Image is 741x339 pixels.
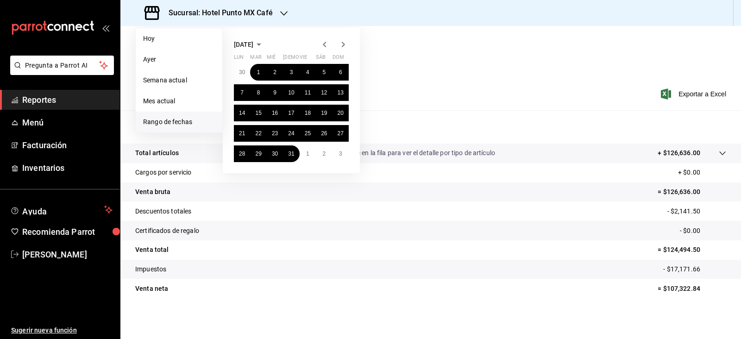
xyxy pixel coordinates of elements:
button: 30 de junio de 2025 [234,64,250,81]
abbr: sábado [316,54,326,64]
p: Resumen [135,121,726,132]
button: 18 de julio de 2025 [300,105,316,121]
span: Semana actual [143,75,215,85]
abbr: miércoles [267,54,276,64]
a: Pregunta a Parrot AI [6,67,114,77]
p: Impuestos [135,264,166,274]
p: - $2,141.50 [667,207,726,216]
span: Hoy [143,34,215,44]
button: 31 de julio de 2025 [283,145,299,162]
button: 30 de julio de 2025 [267,145,283,162]
span: Sugerir nueva función [11,326,113,335]
button: 3 de agosto de 2025 [333,145,349,162]
abbr: 28 de julio de 2025 [239,151,245,157]
button: 28 de julio de 2025 [234,145,250,162]
abbr: 3 de agosto de 2025 [339,151,342,157]
abbr: 16 de julio de 2025 [272,110,278,116]
button: 14 de julio de 2025 [234,105,250,121]
span: Ayuda [22,204,100,215]
abbr: 8 de julio de 2025 [257,89,260,96]
p: = $124,494.50 [658,245,726,255]
p: + $0.00 [678,168,726,177]
p: Venta neta [135,284,168,294]
abbr: 20 de julio de 2025 [338,110,344,116]
button: 15 de julio de 2025 [250,105,266,121]
abbr: 13 de julio de 2025 [338,89,344,96]
span: [DATE] [234,41,253,48]
abbr: 2 de agosto de 2025 [322,151,326,157]
button: 20 de julio de 2025 [333,105,349,121]
p: = $107,322.84 [658,284,726,294]
p: Certificados de regalo [135,226,199,236]
button: 4 de julio de 2025 [300,64,316,81]
p: - $0.00 [680,226,726,236]
button: Exportar a Excel [663,88,726,100]
p: Venta total [135,245,169,255]
span: [PERSON_NAME] [22,248,113,261]
button: 23 de julio de 2025 [267,125,283,142]
abbr: domingo [333,54,344,64]
button: 25 de julio de 2025 [300,125,316,142]
span: Inventarios [22,162,113,174]
abbr: 5 de julio de 2025 [322,69,326,75]
abbr: jueves [283,54,338,64]
button: 6 de julio de 2025 [333,64,349,81]
abbr: 30 de julio de 2025 [272,151,278,157]
button: Pregunta a Parrot AI [10,56,114,75]
span: Ayer [143,55,215,64]
span: Mes actual [143,96,215,106]
button: 1 de julio de 2025 [250,64,266,81]
abbr: 9 de julio de 2025 [273,89,276,96]
abbr: 1 de julio de 2025 [257,69,260,75]
abbr: 6 de julio de 2025 [339,69,342,75]
abbr: 23 de julio de 2025 [272,130,278,137]
abbr: 30 de junio de 2025 [239,69,245,75]
button: 27 de julio de 2025 [333,125,349,142]
button: 7 de julio de 2025 [234,84,250,101]
button: 26 de julio de 2025 [316,125,332,142]
button: 13 de julio de 2025 [333,84,349,101]
abbr: 18 de julio de 2025 [305,110,311,116]
p: + $126,636.00 [658,148,700,158]
abbr: 31 de julio de 2025 [288,151,294,157]
abbr: 29 de julio de 2025 [255,151,261,157]
abbr: viernes [300,54,307,64]
p: Da clic en la fila para ver el detalle por tipo de artículo [341,148,495,158]
span: Recomienda Parrot [22,226,113,238]
span: Pregunta a Parrot AI [25,61,100,70]
button: open_drawer_menu [102,24,109,31]
p: = $126,636.00 [658,187,726,197]
button: 29 de julio de 2025 [250,145,266,162]
abbr: 12 de julio de 2025 [321,89,327,96]
button: 2 de agosto de 2025 [316,145,332,162]
button: 11 de julio de 2025 [300,84,316,101]
button: 21 de julio de 2025 [234,125,250,142]
span: Rango de fechas [143,117,215,127]
abbr: 15 de julio de 2025 [255,110,261,116]
button: 17 de julio de 2025 [283,105,299,121]
abbr: 2 de julio de 2025 [273,69,276,75]
abbr: 14 de julio de 2025 [239,110,245,116]
abbr: 25 de julio de 2025 [305,130,311,137]
button: 8 de julio de 2025 [250,84,266,101]
span: Facturación [22,139,113,151]
p: - $17,171.66 [663,264,726,274]
button: 19 de julio de 2025 [316,105,332,121]
abbr: lunes [234,54,244,64]
button: 1 de agosto de 2025 [300,145,316,162]
p: Venta bruta [135,187,170,197]
button: 3 de julio de 2025 [283,64,299,81]
abbr: 10 de julio de 2025 [288,89,294,96]
abbr: 24 de julio de 2025 [288,130,294,137]
p: Cargos por servicio [135,168,192,177]
abbr: 7 de julio de 2025 [240,89,244,96]
button: 2 de julio de 2025 [267,64,283,81]
button: 10 de julio de 2025 [283,84,299,101]
button: 9 de julio de 2025 [267,84,283,101]
p: Total artículos [135,148,179,158]
abbr: 4 de julio de 2025 [306,69,309,75]
abbr: 17 de julio de 2025 [288,110,294,116]
button: 16 de julio de 2025 [267,105,283,121]
abbr: 22 de julio de 2025 [255,130,261,137]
